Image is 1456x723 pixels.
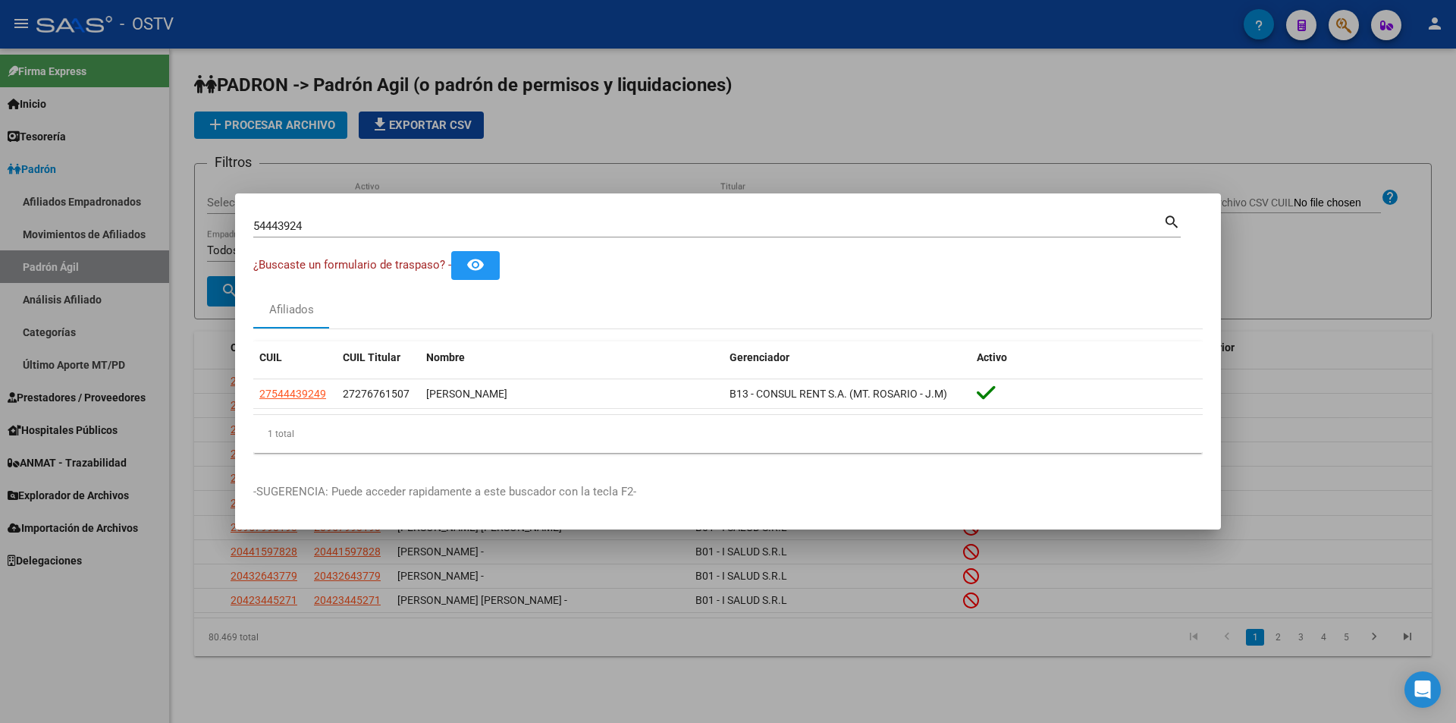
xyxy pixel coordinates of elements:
datatable-header-cell: Nombre [420,341,723,374]
span: Gerenciador [730,351,789,363]
p: -SUGERENCIA: Puede acceder rapidamente a este buscador con la tecla F2- [253,483,1203,501]
datatable-header-cell: Gerenciador [723,341,971,374]
span: Nombre [426,351,465,363]
span: CUIL [259,351,282,363]
datatable-header-cell: CUIL Titular [337,341,420,374]
span: ¿Buscaste un formulario de traspaso? - [253,258,451,272]
span: 27276761507 [343,388,409,400]
span: B13 - CONSUL RENT S.A. (MT. ROSARIO - J.M) [730,388,947,400]
div: Afiliados [269,301,314,319]
div: 1 total [253,415,1203,453]
span: 27544439249 [259,388,326,400]
div: Open Intercom Messenger [1404,671,1441,708]
mat-icon: remove_red_eye [466,256,485,274]
datatable-header-cell: CUIL [253,341,337,374]
span: Activo [977,351,1007,363]
div: [PERSON_NAME] [426,385,717,403]
datatable-header-cell: Activo [971,341,1203,374]
span: CUIL Titular [343,351,400,363]
mat-icon: search [1163,212,1181,230]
